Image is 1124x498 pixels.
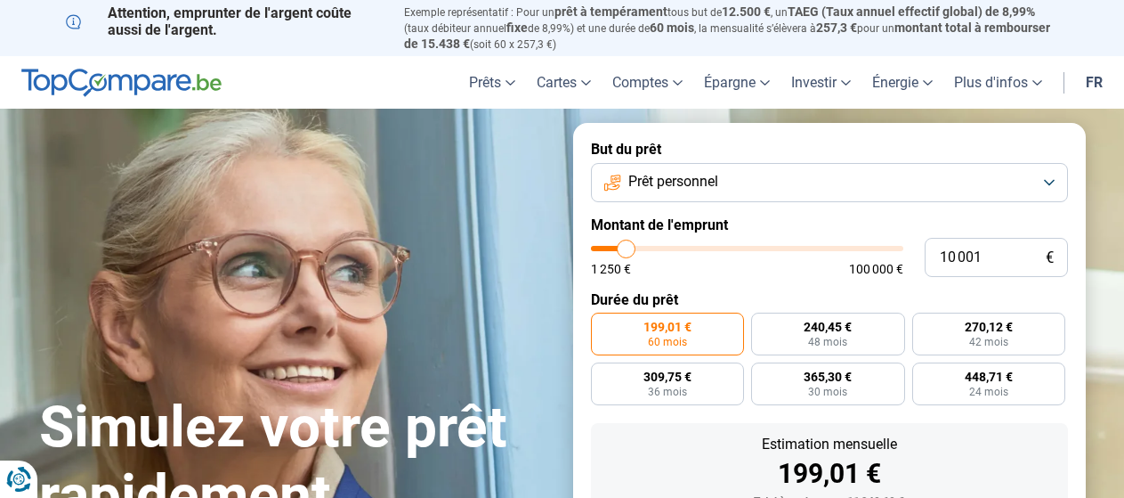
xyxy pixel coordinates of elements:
a: Plus d'infos [943,56,1053,109]
button: Prêt personnel [591,163,1068,202]
a: Prêts [458,56,526,109]
span: Prêt personnel [628,172,718,192]
span: montant total à rembourser de 15.438 € [404,20,1050,51]
div: 199,01 € [605,461,1054,487]
img: TopCompare [21,69,222,97]
span: fixe [506,20,528,35]
span: 309,75 € [643,371,691,383]
span: 270,12 € [965,321,1013,333]
span: 448,71 € [965,371,1013,383]
span: 257,3 € [816,20,857,35]
p: Attention, emprunter de l'argent coûte aussi de l'argent. [66,4,383,38]
p: Exemple représentatif : Pour un tous but de , un (taux débiteur annuel de 8,99%) et une durée de ... [404,4,1059,52]
span: € [1046,250,1054,265]
div: Estimation mensuelle [605,437,1054,452]
span: 60 mois [648,337,687,347]
span: 100 000 € [849,263,903,275]
a: Cartes [526,56,602,109]
span: prêt à tempérament [554,4,667,19]
span: TAEG (Taux annuel effectif global) de 8,99% [788,4,1035,19]
span: 30 mois [808,387,847,397]
label: But du prêt [591,141,1068,158]
label: Montant de l'emprunt [591,216,1068,233]
a: fr [1075,56,1113,109]
a: Comptes [602,56,693,109]
span: 48 mois [808,337,847,347]
a: Investir [780,56,861,109]
span: 42 mois [969,337,1008,347]
span: 365,30 € [804,371,852,383]
span: 24 mois [969,387,1008,397]
span: 60 mois [650,20,694,35]
span: 199,01 € [643,321,691,333]
label: Durée du prêt [591,291,1068,308]
span: 240,45 € [804,321,852,333]
span: 1 250 € [591,263,631,275]
span: 12.500 € [722,4,771,19]
span: 36 mois [648,387,687,397]
a: Épargne [693,56,780,109]
a: Énergie [861,56,943,109]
